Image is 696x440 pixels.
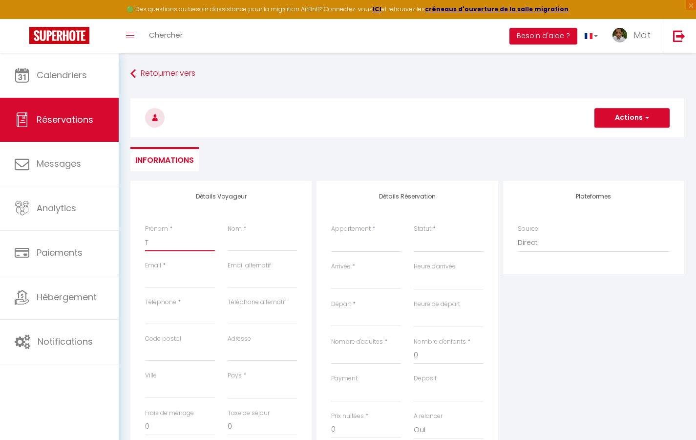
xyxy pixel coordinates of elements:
span: Chercher [149,30,183,40]
li: Informations [130,147,199,171]
label: A relancer [414,412,443,421]
img: ... [612,28,627,43]
label: Frais de ménage [145,409,194,418]
a: ... Mat [605,19,663,53]
button: Besoin d'aide ? [509,28,577,44]
img: Super Booking [29,27,89,44]
span: Notifications [38,335,93,348]
span: Paiements [37,246,83,259]
span: Hébergement [37,291,97,303]
label: Code postal [145,334,181,344]
label: Statut [414,224,431,234]
label: Téléphone [145,298,176,307]
button: Actions [594,108,670,128]
label: Email alternatif [228,261,271,270]
a: ICI [373,5,381,13]
a: Chercher [142,19,190,53]
label: Taxe de séjour [228,409,270,418]
label: Prix nuitées [331,412,364,421]
label: Nom [228,224,242,234]
span: Messages [37,157,81,170]
h4: Plateformes [518,193,670,200]
label: Heure d'arrivée [414,262,456,271]
label: Départ [331,300,351,309]
a: créneaux d'ouverture de la salle migration [425,5,569,13]
span: Réservations [37,113,93,126]
label: Arrivée [331,262,351,271]
label: Appartement [331,224,371,234]
label: Pays [228,371,242,380]
label: Email [145,261,161,270]
label: Source [518,224,538,234]
label: Nombre d'enfants [414,337,466,347]
label: Deposit [414,374,437,383]
label: Ville [145,371,157,380]
button: Ouvrir le widget de chat LiveChat [8,4,37,33]
span: Calendriers [37,69,87,81]
span: Mat [633,29,651,41]
h4: Détails Réservation [331,193,483,200]
h4: Détails Voyageur [145,193,297,200]
label: Téléphone alternatif [228,298,286,307]
label: Adresse [228,334,251,344]
span: Analytics [37,202,76,214]
a: Retourner vers [130,65,684,83]
label: Payment [331,374,358,383]
label: Prénom [145,224,168,234]
label: Heure de départ [414,300,460,309]
img: logout [673,30,685,42]
label: Nombre d'adultes [331,337,383,347]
